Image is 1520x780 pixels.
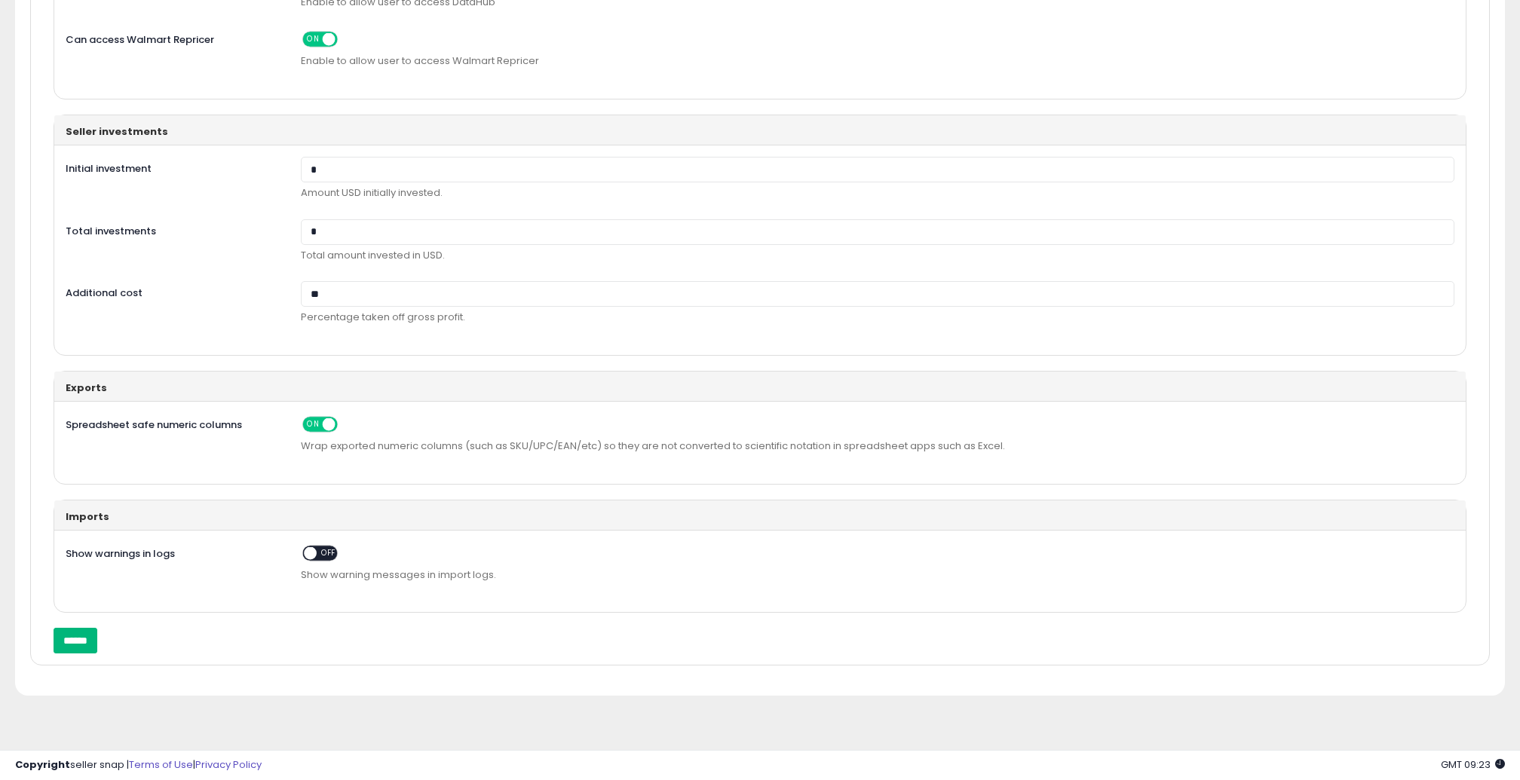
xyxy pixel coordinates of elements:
a: Privacy Policy [195,757,262,772]
span: ON [304,418,323,431]
label: Total investments [54,219,290,239]
label: Show warnings in logs [54,542,290,561]
span: ON [304,33,323,46]
p: Percentage taken off gross profit. [301,310,1454,325]
label: Additional cost [54,281,290,301]
strong: Copyright [15,757,70,772]
h3: Seller investments [66,127,1454,137]
label: Initial investment [54,157,290,176]
p: Amount USD initially invested. [301,186,1454,200]
span: OFF [335,418,359,431]
span: Enable to allow user to access Walmart Repricer [301,54,1454,69]
span: Show warning messages in import logs. [301,568,1454,583]
span: Wrap exported numeric columns (such as SKU/UPC/EAN/etc) so they are not converted to scientific n... [301,439,1454,454]
a: Terms of Use [129,757,193,772]
label: Spreadsheet safe numeric columns [54,413,290,433]
span: OFF [335,33,359,46]
span: OFF [317,546,341,559]
div: seller snap | | [15,758,262,772]
h3: Imports [66,512,1454,522]
p: Total amount invested in USD. [301,249,1454,263]
label: Can access Walmart Repricer [54,28,290,47]
h3: Exports [66,383,1454,393]
span: 2025-08-11 09:23 GMT [1441,757,1505,772]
